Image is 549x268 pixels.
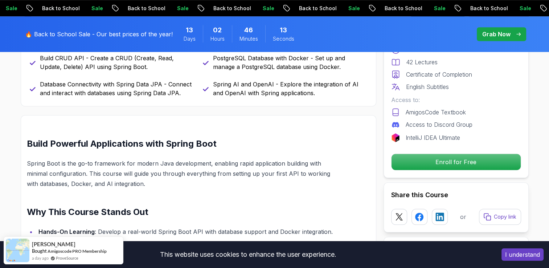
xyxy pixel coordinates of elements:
img: jetbrains logo [391,133,400,142]
span: 13 Seconds [280,25,287,35]
p: Back to School [430,5,479,12]
h2: Share this Course [391,190,521,200]
p: Copy link [494,213,516,220]
img: provesource social proof notification image [6,239,29,262]
p: Build CRUD API - Create a CRUD (Create, Read, Update, Delete) API using Spring Boot. [40,54,194,71]
button: Copy link [479,209,521,225]
p: Sale [51,5,74,12]
p: Spring Boot is the go-to framework for modern Java development, enabling rapid application buildi... [27,158,336,189]
p: AmigosCode Textbook [406,108,466,117]
p: Back to School [258,5,308,12]
span: Days [184,35,196,42]
p: English Subtitles [406,82,449,91]
span: a day ago [32,255,49,261]
p: Enroll for Free [392,154,521,170]
button: Enroll for Free [391,154,521,170]
span: Hours [210,35,225,42]
li: : Develop a real-world Spring Boot API with database support and Docker integration. [36,227,336,237]
li: : Learn how to containerize your apps and implement AI features. [36,240,336,250]
p: Sale [222,5,245,12]
strong: Hands-On Learning [38,228,95,235]
button: Accept cookies [501,248,544,261]
p: Sale [136,5,160,12]
div: This website uses cookies to enhance the user experience. [5,247,491,263]
span: 13 Days [186,25,193,35]
p: Back to School [344,5,393,12]
p: Database Connectivity with Spring Data JPA - Connect and interact with databases using Spring Dat... [40,80,194,97]
p: Access to Discord Group [406,120,472,129]
a: Amigoscode PRO Membership [48,248,107,254]
a: ProveSource [56,255,78,261]
p: 🔥 Back to School Sale - Our best prices of the year! [25,30,173,38]
p: IntelliJ IDEA Ultimate [406,133,460,142]
span: Seconds [273,35,294,42]
span: [PERSON_NAME] [32,241,75,247]
h2: Why This Course Stands Out [27,206,336,218]
span: Minutes [239,35,258,42]
h2: Build Powerful Applications with Spring Boot [27,138,336,150]
p: or [460,212,466,221]
p: Certificate of Completion [406,70,472,79]
span: 46 Minutes [244,25,253,35]
p: Back to School [87,5,136,12]
p: Sale [308,5,331,12]
p: Back to School [1,5,51,12]
span: Bought [32,248,47,254]
span: 2 Hours [213,25,222,35]
p: Sale [479,5,502,12]
p: Back to School [173,5,222,12]
p: Sale [393,5,417,12]
p: 42 Lectures [406,58,438,66]
p: Access to: [391,96,521,104]
p: Grab Now [482,30,511,38]
p: PostgreSQL Database with Docker - Set up and manage a PostgreSQL database using Docker. [213,54,367,71]
p: Spring AI and OpenAI - Explore the integration of AI and OpenAI with Spring applications. [213,80,367,97]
